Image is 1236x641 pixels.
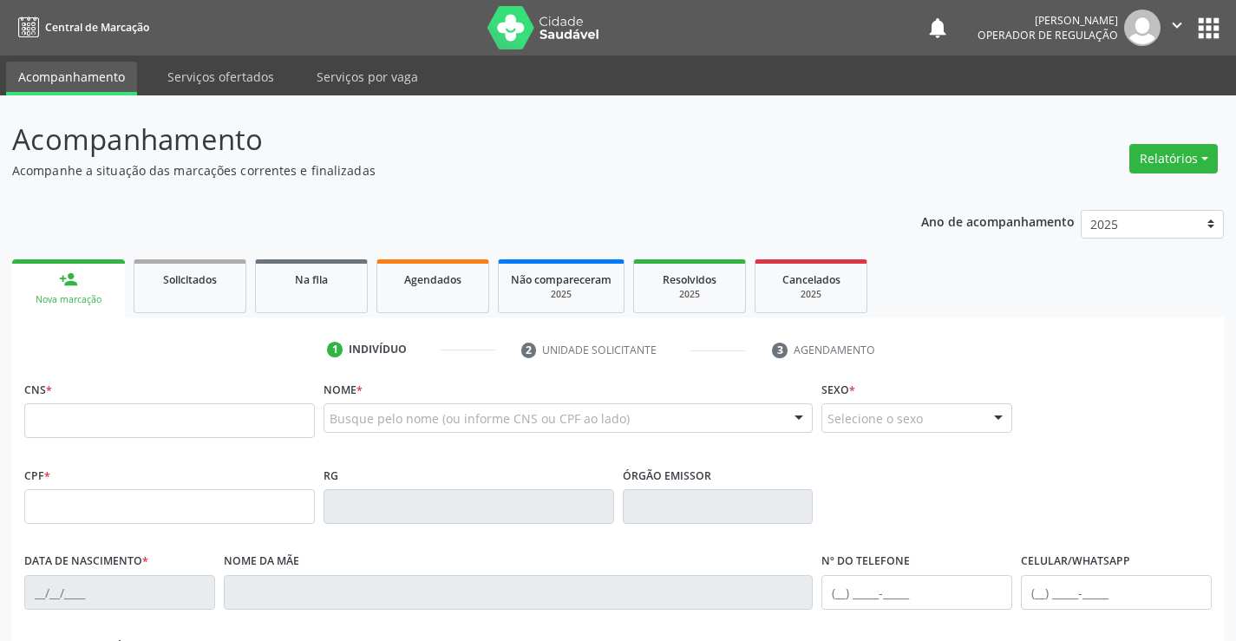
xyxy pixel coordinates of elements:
img: img [1124,10,1161,46]
div: [PERSON_NAME] [978,13,1118,28]
div: person_add [59,270,78,289]
i:  [1167,16,1187,35]
label: Sexo [821,376,855,403]
p: Acompanhamento [12,118,860,161]
a: Central de Marcação [12,13,149,42]
p: Ano de acompanhamento [921,210,1075,232]
label: Celular/WhatsApp [1021,548,1130,575]
div: 1 [327,342,343,357]
div: Nova marcação [24,293,113,306]
input: (__) _____-_____ [821,575,1012,610]
div: 2025 [646,288,733,301]
button:  [1161,10,1193,46]
div: 2025 [511,288,611,301]
span: Solicitados [163,272,217,287]
span: Cancelados [782,272,840,287]
p: Acompanhe a situação das marcações correntes e finalizadas [12,161,860,180]
span: Busque pelo nome (ou informe CNS ou CPF ao lado) [330,409,630,428]
a: Serviços por vaga [304,62,430,92]
span: Na fila [295,272,328,287]
a: Serviços ofertados [155,62,286,92]
a: Acompanhamento [6,62,137,95]
input: (__) _____-_____ [1021,575,1212,610]
span: Agendados [404,272,461,287]
span: Não compareceram [511,272,611,287]
label: CNS [24,376,52,403]
button: notifications [925,16,950,40]
div: Indivíduo [349,342,407,357]
label: Órgão emissor [623,462,711,489]
input: __/__/____ [24,575,215,610]
span: Central de Marcação [45,20,149,35]
button: apps [1193,13,1224,43]
div: 2025 [768,288,854,301]
span: Operador de regulação [978,28,1118,43]
label: CPF [24,462,50,489]
label: Data de nascimento [24,548,148,575]
span: Selecione o sexo [827,409,923,428]
label: Nome [324,376,363,403]
label: RG [324,462,338,489]
label: Nome da mãe [224,548,299,575]
button: Relatórios [1129,144,1218,173]
span: Resolvidos [663,272,716,287]
label: Nº do Telefone [821,548,910,575]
